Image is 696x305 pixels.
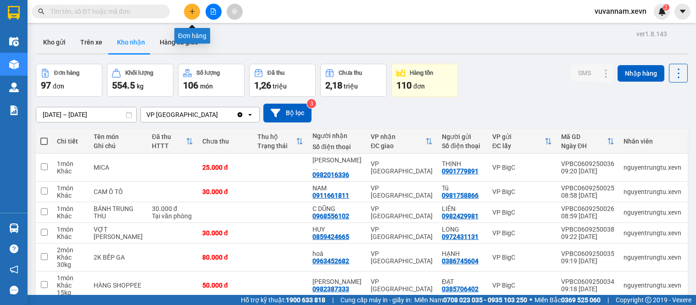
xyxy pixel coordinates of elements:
th: Toggle SortBy [147,129,198,154]
div: VỢT PIC [94,226,143,240]
div: 0981758866 [442,192,479,199]
sup: 2 [663,4,669,11]
img: warehouse-icon [9,37,19,46]
img: warehouse-icon [9,60,19,69]
span: kg [137,83,144,90]
div: BÁNH TRUNG THU [94,205,143,220]
div: VÂN ANH [312,278,362,285]
span: | [332,295,334,305]
span: 1,26 [254,80,271,91]
span: message [10,286,18,294]
div: 08:59 [DATE] [561,212,614,220]
div: Thu hộ [257,133,296,140]
div: ĐC lấy [492,142,545,150]
div: VP BigC [492,209,552,216]
div: Khác [57,254,84,261]
div: 25.000 đ [202,164,248,171]
div: 0911661811 [312,192,349,199]
button: Kho nhận [110,31,152,53]
div: 09:22 [DATE] [561,233,614,240]
div: Khác [57,192,84,199]
div: VPBC0609250035 [561,250,614,257]
div: 0963452682 [312,257,349,265]
div: VPBC0609250036 [561,160,614,167]
div: Đã thu [267,70,284,76]
div: Ngày ĐH [561,142,607,150]
button: plus [184,4,200,20]
input: Selected VP Ninh Bình. [219,110,220,119]
div: 0386745604 [442,257,479,265]
div: NGÔ ĐẶNG TIỀN [312,156,362,171]
div: Khác [57,233,84,240]
div: Tại văn phòng [152,212,193,220]
div: MICA [94,164,143,171]
svg: open [246,111,254,118]
div: HẠNH [442,250,483,257]
span: ⚪️ [529,298,532,302]
span: ... [312,164,318,171]
div: VP gửi [492,133,545,140]
div: Đã thu [152,133,186,140]
img: logo-vxr [8,6,20,20]
div: 30 kg [57,261,84,268]
span: Miền Nam [414,295,527,305]
div: NAM [312,184,362,192]
button: Bộ lọc [263,104,312,122]
div: Khác [57,282,84,289]
div: nguyentrungtu.xevn [624,282,686,289]
div: Hàng tồn [410,70,433,76]
strong: 0369 525 060 [561,296,601,304]
span: aim [231,8,238,15]
div: Khối lượng [125,70,153,76]
input: Tìm tên, số ĐT hoặc mã đơn [50,6,159,17]
button: Hàng đã giao [152,31,206,53]
button: Hàng tồn110đơn [391,64,458,97]
div: 80.000 đ [202,254,248,261]
div: Tên món [94,133,143,140]
div: 1 món [57,184,84,192]
div: ver 1.8.143 [636,29,667,39]
span: đơn [413,83,425,90]
span: notification [10,265,18,274]
div: VP [GEOGRAPHIC_DATA] [371,205,433,220]
div: Chưa thu [202,138,248,145]
div: VP BigC [492,282,552,289]
div: 1 món [57,226,84,233]
div: Chi tiết [57,138,84,145]
span: 97 [41,80,51,91]
div: 0972431131 [442,233,479,240]
div: LONG [442,226,483,233]
button: SMS [571,65,598,81]
span: Cung cấp máy in - giấy in: [340,295,412,305]
div: nguyentrungtu.xevn [624,188,686,195]
div: 1 món [57,274,84,282]
th: Toggle SortBy [253,129,308,154]
div: 1 món [57,205,84,212]
th: Toggle SortBy [557,129,619,154]
div: VP [GEOGRAPHIC_DATA] [371,160,433,175]
span: file-add [210,8,217,15]
div: VP BigC [492,254,552,261]
span: vuvannam.xevn [587,6,654,17]
span: triệu [273,83,287,90]
button: Kho gửi [36,31,73,53]
div: VPBC0609250026 [561,205,614,212]
div: nguyentrungtu.xevn [624,209,686,216]
div: nguyentrungtu.xevn [624,229,686,237]
div: Trạng thái [257,142,296,150]
strong: 0708 023 035 - 0935 103 250 [443,296,527,304]
div: Tú [442,184,483,192]
div: Khác [57,212,84,220]
div: VP [GEOGRAPHIC_DATA] [371,226,433,240]
div: 0901779891 [442,167,479,175]
div: 50.000 đ [202,282,248,289]
span: 110 [396,80,412,91]
span: plus [189,8,195,15]
div: Số điện thoại [312,143,362,150]
span: Miền Bắc [535,295,601,305]
img: warehouse-icon [9,83,19,92]
div: 2 món [57,246,84,254]
div: Đơn hàng [174,28,210,44]
div: VPBC0609250025 [561,184,614,192]
div: 0982429981 [442,212,479,220]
